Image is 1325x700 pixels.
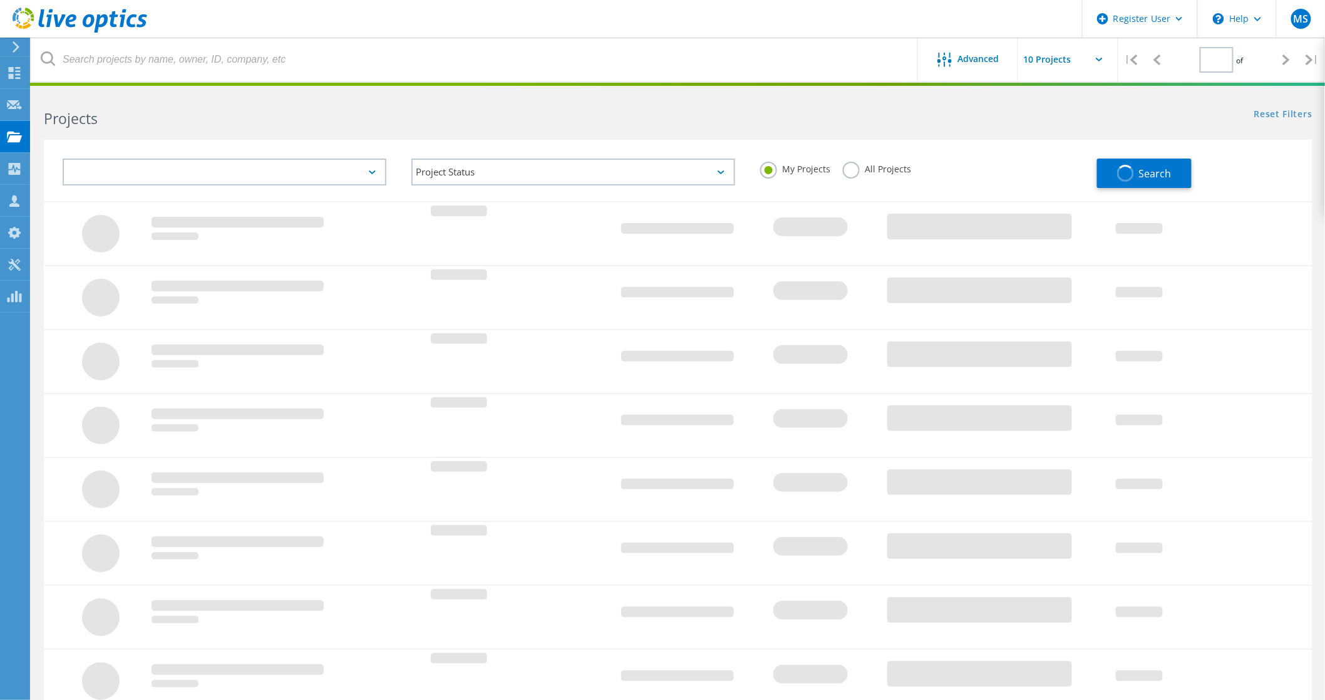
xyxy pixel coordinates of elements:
svg: \n [1213,13,1224,24]
b: Projects [44,108,98,128]
span: MS [1293,14,1308,24]
div: | [1118,38,1144,82]
span: of [1237,55,1244,66]
span: Advanced [958,55,999,63]
span: Search [1139,167,1172,180]
a: Live Optics Dashboard [13,26,147,35]
a: Reset Filters [1254,110,1312,120]
label: My Projects [760,162,830,174]
button: Search [1097,159,1192,188]
div: Project Status [411,159,735,185]
div: | [1299,38,1325,82]
label: All Projects [843,162,911,174]
input: Search projects by name, owner, ID, company, etc [31,38,919,81]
